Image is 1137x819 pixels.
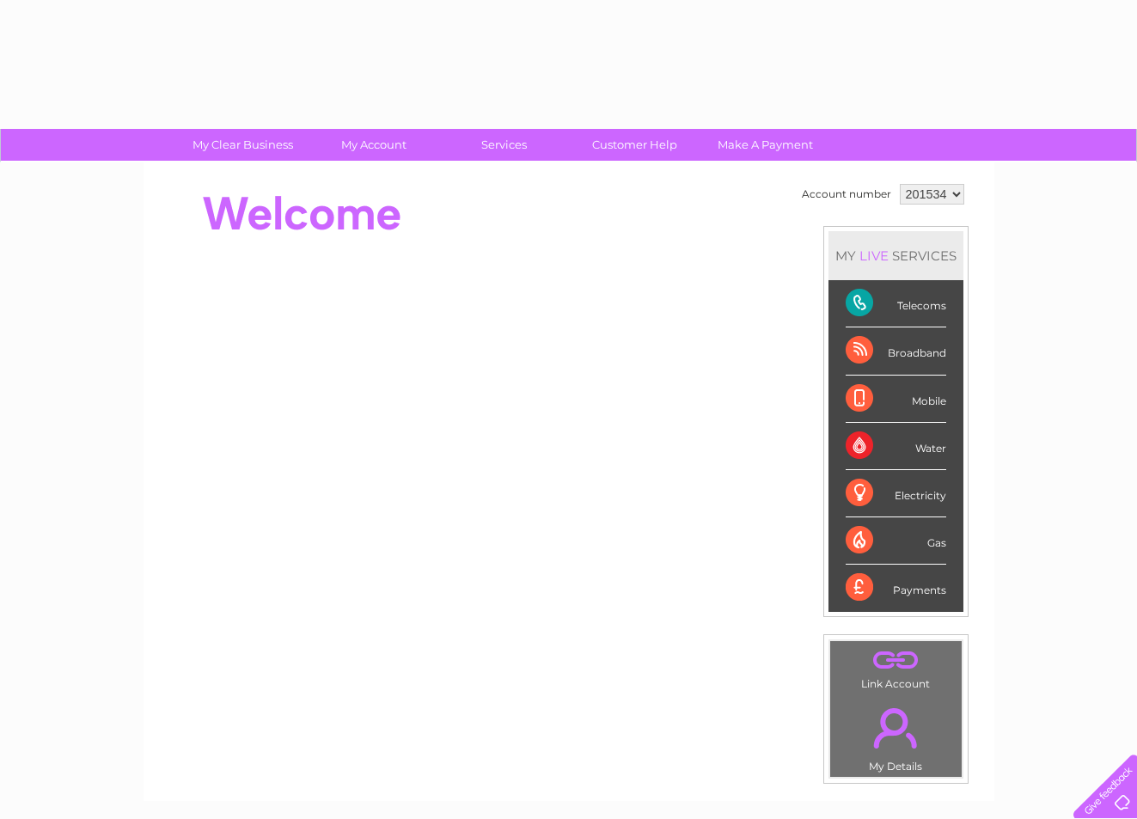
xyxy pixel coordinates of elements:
a: My Account [303,129,444,161]
a: . [834,698,957,758]
a: Customer Help [564,129,706,161]
div: Electricity [846,470,946,517]
div: MY SERVICES [828,231,963,280]
div: LIVE [856,248,892,264]
a: My Clear Business [172,129,314,161]
td: Account number [798,180,896,209]
div: Water [846,423,946,470]
a: Make A Payment [694,129,836,161]
div: Payments [846,565,946,611]
div: Mobile [846,376,946,423]
div: Telecoms [846,280,946,327]
td: My Details [829,694,963,778]
a: Services [433,129,575,161]
div: Broadband [846,327,946,375]
div: Gas [846,517,946,565]
a: . [834,645,957,675]
td: Link Account [829,640,963,694]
